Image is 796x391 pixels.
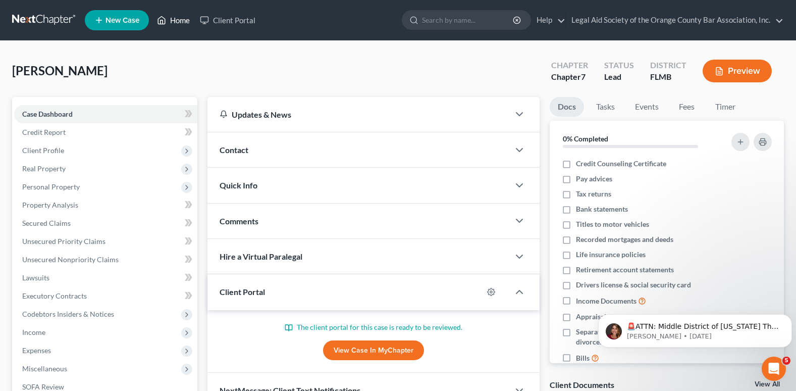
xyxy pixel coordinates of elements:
iframe: Intercom notifications message [594,293,796,364]
a: View Case in MyChapter [323,340,424,361]
span: Comments [220,216,258,226]
span: Case Dashboard [22,110,73,118]
span: Unsecured Nonpriority Claims [22,255,119,264]
span: New Case [105,17,139,24]
a: Docs [550,97,584,117]
span: Secured Claims [22,219,71,227]
span: Real Property [22,164,66,173]
span: Client Profile [22,146,64,155]
span: Miscellaneous [22,364,67,373]
input: Search by name... [422,11,514,29]
a: Help [532,11,565,29]
span: 7 [581,72,586,81]
div: Client Documents [550,379,614,390]
span: Executory Contracts [22,291,87,300]
span: Client Portal [220,287,265,297]
a: Legal Aid Society of the Orange County Bar Association, Inc. [566,11,783,29]
a: Secured Claims [14,214,197,232]
a: Executory Contracts [14,287,197,305]
a: Lawsuits [14,269,197,287]
span: Tax returns [576,189,611,199]
span: Hire a Virtual Paralegal [220,252,302,261]
span: Pay advices [576,174,612,184]
span: Titles to motor vehicles [576,219,649,229]
span: Contact [220,145,248,155]
a: Timer [707,97,744,117]
span: Appraisal reports [576,312,631,322]
span: Credit Counseling Certificate [576,159,666,169]
div: FLMB [650,71,686,83]
span: Quick Info [220,180,257,190]
span: Recorded mortgages and deeds [576,234,673,245]
a: Home [152,11,195,29]
div: Chapter [551,71,588,83]
span: Credit Report [22,128,66,136]
span: Personal Property [22,182,80,191]
a: Property Analysis [14,196,197,214]
span: [PERSON_NAME] [12,63,108,78]
span: Retirement account statements [576,265,674,275]
a: View All [755,381,780,388]
span: Expenses [22,346,51,355]
a: Events [627,97,667,117]
span: Bills [576,353,590,363]
button: Preview [703,60,772,82]
span: Life insurance policies [576,250,646,260]
span: Income [22,328,45,336]
a: Credit Report [14,123,197,141]
span: Income Documents [576,296,636,306]
div: Lead [604,71,634,83]
div: Chapter [551,60,588,71]
a: Tasks [588,97,623,117]
div: District [650,60,686,71]
div: Updates & News [220,109,497,120]
span: Lawsuits [22,273,49,282]
span: Separation agreements or decrees of divorces [576,327,717,347]
span: SOFA Review [22,382,64,391]
a: Unsecured Nonpriority Claims [14,251,197,269]
a: Fees [671,97,703,117]
span: Drivers license & social security card [576,280,691,290]
a: Unsecured Priority Claims [14,232,197,251]
p: The client portal for this case is ready to be reviewed. [220,322,527,332]
span: Unsecured Priority Claims [22,237,105,246]
span: Codebtors Insiders & Notices [22,310,114,318]
a: Client Portal [195,11,260,29]
a: Case Dashboard [14,105,197,123]
span: Bank statements [576,204,628,214]
strong: 0% Completed [563,134,608,143]
span: Property Analysis [22,201,78,209]
div: Status [604,60,634,71]
span: 5 [782,357,790,365]
iframe: Intercom live chat [762,357,786,381]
